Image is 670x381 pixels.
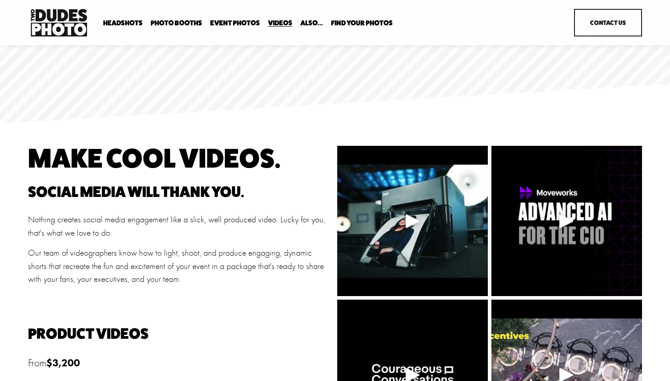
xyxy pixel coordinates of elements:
a: folder dropdown [300,19,323,27]
span: Also... [300,20,323,27]
p: From [28,355,332,371]
span: Photo Booths [151,20,202,27]
span: Headshots [103,20,143,27]
h2: PRODUCT VIDEOS [28,326,332,341]
a: Contact Us [574,9,642,36]
h2: Social media will thank you. [28,184,332,199]
a: folder dropdown [103,19,143,27]
a: folder dropdown [151,19,202,27]
p: Our team of videographers know how to light, shoot, and produce engaging, dynamic shorts that rec... [28,246,332,285]
h1: Make cool videos. [28,146,332,170]
a: folder dropdown [331,19,393,27]
p: Nothing creates social media engagement like a slick, well produced video. Lucky for you, that's ... [28,213,332,239]
span: Find Your Photos [331,20,393,27]
a: Videos [268,19,292,27]
img: Two Dudes Photo | Headshots, Portraits &amp; Photo Booths [28,7,89,39]
strong: $3,200 [46,357,80,369]
a: Event Photos [210,19,260,27]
